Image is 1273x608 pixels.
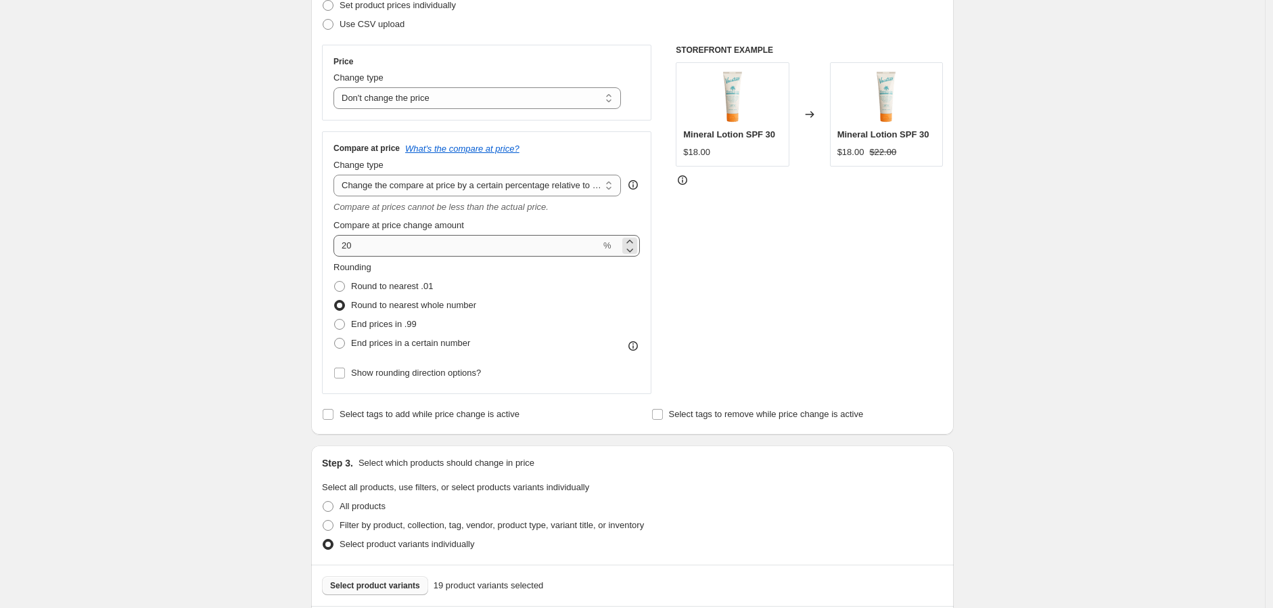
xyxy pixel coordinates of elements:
div: help [626,178,640,192]
img: mineral_80x.png [705,70,760,124]
span: Mineral Lotion SPF 30 [837,129,929,139]
span: Change type [333,72,384,83]
span: Select tags to remove while price change is active [669,409,864,419]
span: % [603,240,611,251]
span: All products [340,501,386,511]
span: End prices in .99 [351,319,417,329]
span: Use CSV upload [340,19,404,29]
span: Change type [333,160,384,170]
span: 19 product variants selected [434,579,544,592]
span: Mineral Lotion SPF 30 [683,129,775,139]
p: Select which products should change in price [358,456,534,470]
h3: Compare at price [333,143,400,154]
i: Compare at prices cannot be less than the actual price. [333,202,549,212]
h3: Price [333,56,353,67]
span: Rounding [333,262,371,272]
span: Show rounding direction options? [351,368,481,378]
span: Filter by product, collection, tag, vendor, product type, variant title, or inventory [340,520,644,530]
strike: $22.00 [869,146,896,159]
span: Round to nearest whole number [351,300,476,310]
input: 20 [333,235,601,257]
img: mineral_80x.png [859,70,913,124]
span: Select product variants individually [340,539,474,549]
span: Round to nearest .01 [351,281,433,291]
span: End prices in a certain number [351,338,470,348]
span: Select tags to add while price change is active [340,409,519,419]
h2: Step 3. [322,456,353,470]
button: What's the compare at price? [405,144,519,154]
span: Select all products, use filters, or select products variants individually [322,482,589,492]
h6: STOREFRONT EXAMPLE [676,45,943,56]
div: $18.00 [837,146,864,159]
button: Select product variants [322,576,428,595]
div: $18.00 [683,146,710,159]
span: Compare at price change amount [333,220,464,230]
span: Select product variants [330,580,420,591]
